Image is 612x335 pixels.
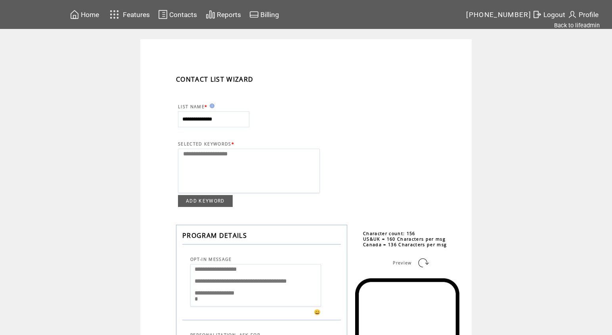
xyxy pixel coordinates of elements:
span: Preview [393,260,411,266]
span: Billing [260,11,279,19]
a: Profile [566,8,600,21]
span: Profile [579,11,599,19]
span: Character count: 156 [363,231,415,236]
img: creidtcard.svg [249,10,259,19]
span: Features [123,11,150,19]
span: Canada = 136 Characters per msg [363,242,447,247]
img: profile.svg [568,10,577,19]
a: Features [106,7,151,22]
img: home.svg [70,10,79,19]
span: [PHONE_NUMBER] [466,11,531,19]
span: OPT-IN MESSAGE [190,257,232,262]
span: Contacts [169,11,197,19]
span: Logout [543,11,565,19]
img: features.svg [107,8,121,21]
a: Reports [205,8,242,21]
span: Home [81,11,99,19]
a: Home [69,8,100,21]
span: CONTACT LIST WIZARD [176,75,253,84]
a: Logout [531,8,566,21]
span: US&UK = 160 Characters per msg [363,236,446,242]
span: Reports [217,11,241,19]
img: help.gif [207,103,214,108]
span: LIST NAME [178,104,205,109]
a: Contacts [157,8,198,21]
img: chart.svg [206,10,215,19]
img: exit.svg [532,10,542,19]
span: SELECTED KEYWORDS [178,141,231,147]
a: Back to lifeadmin [554,22,600,29]
a: Billing [248,8,280,21]
img: contacts.svg [158,10,168,19]
a: ADD KEYWORD [178,195,233,207]
span: 😀 [314,308,321,316]
span: PROGRAM DETAILS [182,231,247,240]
